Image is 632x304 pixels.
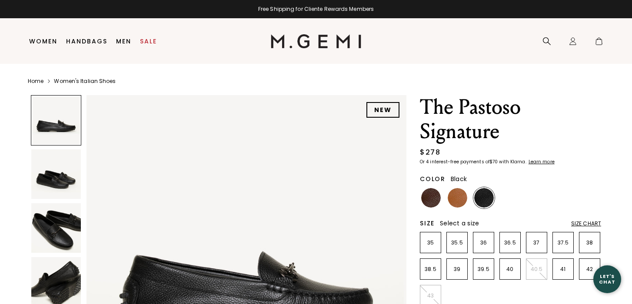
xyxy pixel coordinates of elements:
p: 41 [553,266,573,273]
p: 35 [420,239,441,246]
a: Sale [140,38,157,45]
img: The Pastoso Signature [31,149,81,199]
div: Let's Chat [593,274,621,284]
klarna-placement-style-body: Or 4 interest-free payments of [420,159,489,165]
p: 40.5 [526,266,547,273]
h1: The Pastoso Signature [420,95,601,144]
p: 36 [473,239,494,246]
klarna-placement-style-amount: $70 [489,159,498,165]
div: $278 [420,147,440,158]
a: Handbags [66,38,107,45]
img: The Pastoso Signature [31,203,81,253]
img: Black [474,188,494,208]
p: 40 [500,266,520,273]
a: Men [116,38,131,45]
p: 39.5 [473,266,494,273]
p: 39 [447,266,467,273]
p: 43 [420,292,441,299]
img: M.Gemi [271,34,362,48]
img: Tan [448,188,467,208]
p: 35.5 [447,239,467,246]
p: 38 [579,239,600,246]
span: Black [451,175,467,183]
h2: Size [420,220,435,227]
p: 37 [526,239,547,246]
img: Chocolate [421,188,441,208]
span: Select a size [440,219,479,228]
p: 37.5 [553,239,573,246]
a: Women's Italian Shoes [54,78,116,85]
h2: Color [420,175,446,182]
p: 38.5 [420,266,441,273]
a: Learn more [528,159,555,165]
klarna-placement-style-cta: Learn more [529,159,555,165]
a: Women [29,38,57,45]
p: 42 [579,266,600,273]
klarna-placement-style-body: with Klarna [499,159,527,165]
div: NEW [366,102,399,118]
a: Home [28,78,43,85]
div: Size Chart [571,220,601,227]
p: 36.5 [500,239,520,246]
